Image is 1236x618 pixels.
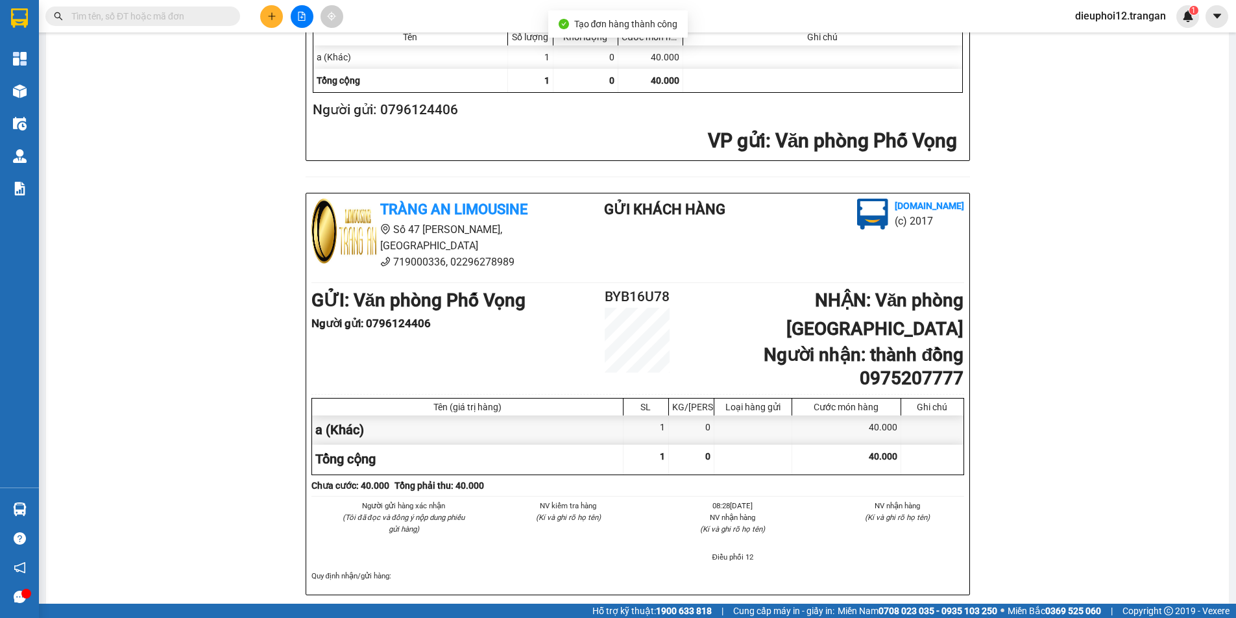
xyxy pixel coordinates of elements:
[260,5,283,28] button: plus
[315,451,376,467] span: Tổng cộng
[553,45,618,69] div: 0
[311,570,964,582] div: Quy định nhận/gửi hàng :
[343,513,465,534] i: (Tôi đã đọc và đồng ý nộp dung phiếu gửi hàng)
[1189,6,1198,15] sup: 1
[54,12,63,21] span: search
[380,224,391,234] span: environment
[313,45,508,69] div: a (Khác)
[624,415,669,445] div: 1
[267,12,276,21] span: plus
[536,513,601,522] i: (Kí và ghi rõ họ tên)
[337,500,471,512] li: Người gửi hàng xác nhận
[544,75,550,86] span: 1
[718,402,788,412] div: Loại hàng gửi
[838,604,997,618] span: Miền Nam
[786,290,963,340] b: NHẬN : Văn phòng [GEOGRAPHIC_DATA]
[380,201,527,217] b: Tràng An Limousine
[380,256,391,267] span: phone
[904,402,960,412] div: Ghi chú
[511,32,550,42] div: Số lượng
[313,99,958,121] h2: Người gửi: 0796124406
[315,402,620,412] div: Tên (giá trị hàng)
[311,480,389,491] b: Chưa cước : 40.000
[733,604,834,618] span: Cung cấp máy in - giấy in:
[312,415,624,445] div: a (Khác)
[604,201,725,217] b: Gửi khách hàng
[1065,8,1176,24] span: dieuphoi12.trangan
[865,513,930,522] i: (Kí và ghi rõ họ tên)
[394,480,484,491] b: Tổng phải thu: 40.000
[583,286,692,308] h2: BYB16U78
[13,84,27,98] img: warehouse-icon
[651,75,679,86] span: 40.000
[317,32,504,42] div: Tên
[721,604,723,618] span: |
[313,128,958,154] h2: : Văn phòng Phố Vọng
[795,402,897,412] div: Cước món hàng
[311,199,376,264] img: logo.jpg
[13,502,27,516] img: warehouse-icon
[1164,606,1173,615] span: copyright
[13,149,27,163] img: warehouse-icon
[508,45,553,69] div: 1
[13,117,27,130] img: warehouse-icon
[895,213,964,229] li: (c) 2017
[311,317,431,330] b: Người gửi : 0796124406
[879,606,997,616] strong: 0708 023 035 - 0935 103 250
[14,562,26,574] span: notification
[1000,608,1004,613] span: ⚪️
[792,415,901,445] div: 40.000
[559,19,569,29] span: check-circle
[869,451,897,462] span: 40.000
[764,344,963,389] b: Người nhận : thành đồng 0975207777
[627,402,665,412] div: SL
[1008,604,1101,618] span: Miền Bắc
[311,290,526,311] b: GỬI : Văn phòng Phố Vọng
[1191,6,1196,15] span: 1
[13,52,27,66] img: dashboard-icon
[895,201,964,211] b: [DOMAIN_NAME]
[656,606,712,616] strong: 1900 633 818
[592,604,712,618] span: Hỗ trợ kỹ thuật:
[317,75,360,86] span: Tổng cộng
[71,9,224,23] input: Tìm tên, số ĐT hoặc mã đơn
[705,451,710,462] span: 0
[11,8,28,28] img: logo-vxr
[321,5,343,28] button: aim
[830,500,964,512] li: NV nhận hàng
[502,500,635,512] li: NV kiểm tra hàng
[660,451,665,462] span: 1
[1206,5,1228,28] button: caret-down
[666,500,800,512] li: 08:28[DATE]
[609,75,614,86] span: 0
[327,12,336,21] span: aim
[13,182,27,195] img: solution-icon
[1045,606,1101,616] strong: 0369 525 060
[1182,10,1194,22] img: icon-new-feature
[700,525,765,534] i: (Kí và ghi rõ họ tên)
[857,199,888,230] img: logo.jpg
[708,129,766,152] span: VP gửi
[686,32,959,42] div: Ghi chú
[14,591,26,603] span: message
[311,254,553,270] li: 719000336, 02296278989
[1211,10,1223,22] span: caret-down
[291,5,313,28] button: file-add
[666,512,800,523] li: NV nhận hàng
[618,45,683,69] div: 40.000
[666,551,800,563] li: Điều phối 12
[311,221,553,254] li: Số 47 [PERSON_NAME], [GEOGRAPHIC_DATA]
[14,532,26,545] span: question-circle
[669,415,714,445] div: 0
[672,402,710,412] div: KG/[PERSON_NAME]
[574,19,678,29] span: Tạo đơn hàng thành công
[1111,604,1113,618] span: |
[297,12,306,21] span: file-add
